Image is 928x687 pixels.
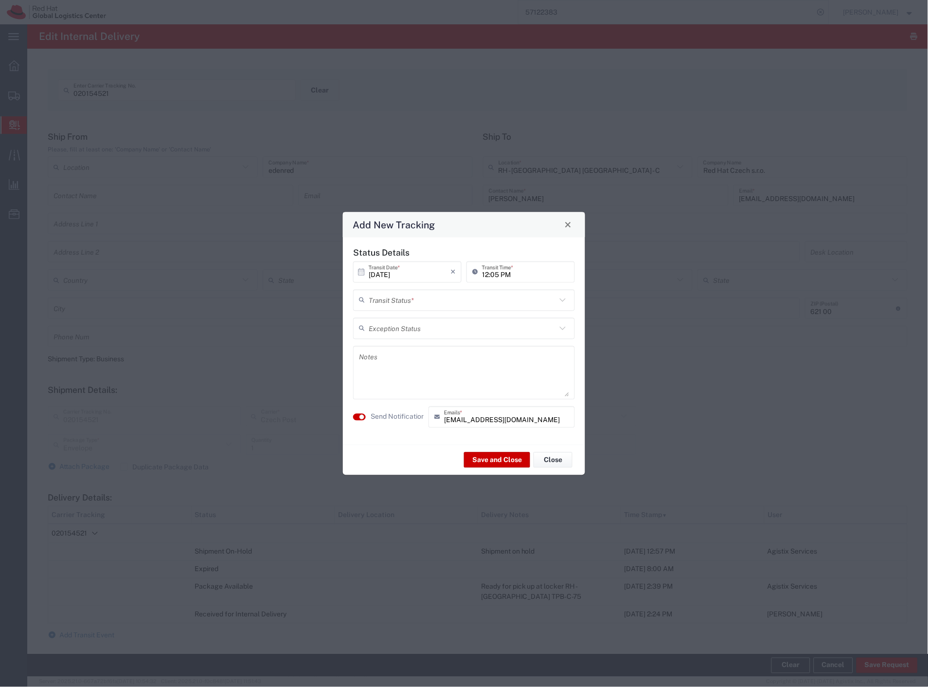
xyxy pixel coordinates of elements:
agx-label: Send Notification [371,412,424,422]
button: Save and Close [464,452,530,468]
button: Close [561,218,575,231]
h5: Status Details [353,247,575,258]
button: Close [534,452,572,468]
i: × [450,264,456,279]
h4: Add New Tracking [353,218,435,232]
label: Send Notification [371,412,425,422]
